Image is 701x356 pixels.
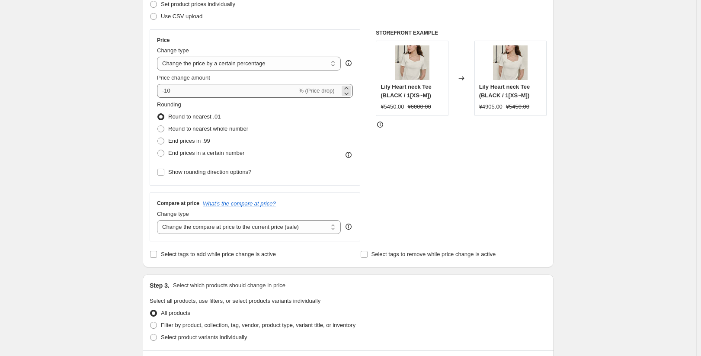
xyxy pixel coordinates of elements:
[395,45,429,80] img: lily_ivory_12_80x.jpg
[157,37,170,44] h3: Price
[150,281,170,290] h2: Step 3.
[150,298,320,304] span: Select all products, use filters, or select products variants individually
[157,101,181,108] span: Rounding
[493,45,528,80] img: lily_ivory_12_80x.jpg
[376,29,547,36] h6: STOREFRONT EXAMPLE
[168,113,221,120] span: Round to nearest .01
[161,13,202,19] span: Use CSV upload
[479,103,503,111] div: ¥4905.00
[168,150,244,156] span: End prices in a certain number
[203,200,276,207] button: What's the compare at price?
[344,222,353,231] div: help
[344,59,353,67] div: help
[173,281,285,290] p: Select which products should change in price
[161,334,247,340] span: Select product variants individually
[298,87,334,94] span: % (Price drop)
[381,83,432,99] span: Lily Heart neck Tee (BLACK / 1[XS~M])
[157,74,210,81] span: Price change amount
[168,125,248,132] span: Round to nearest whole number
[161,251,276,257] span: Select tags to add while price change is active
[161,1,235,7] span: Set product prices individually
[479,83,530,99] span: Lily Heart neck Tee (BLACK / 1[XS~M])
[157,211,189,217] span: Change type
[408,103,431,111] strike: ¥6000.00
[157,200,199,207] h3: Compare at price
[157,47,189,54] span: Change type
[371,251,496,257] span: Select tags to remove while price change is active
[168,138,210,144] span: End prices in .99
[168,169,251,175] span: Show rounding direction options?
[161,322,355,328] span: Filter by product, collection, tag, vendor, product type, variant title, or inventory
[506,103,529,111] strike: ¥5450.00
[381,103,404,111] div: ¥5450.00
[161,310,190,316] span: All products
[157,84,297,98] input: -15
